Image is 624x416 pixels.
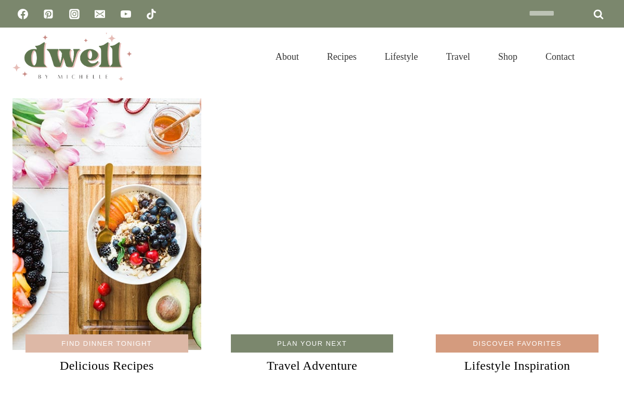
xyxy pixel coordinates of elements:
a: Lifestyle [371,38,432,75]
a: Shop [484,38,531,75]
a: Travel [432,38,484,75]
a: About [262,38,313,75]
img: DWELL by michelle [12,33,132,81]
nav: Primary Navigation [262,38,589,75]
a: Instagram [64,4,85,24]
a: Email [89,4,110,24]
a: Facebook [12,4,33,24]
button: View Search Form [594,48,612,66]
a: Contact [531,38,589,75]
a: Recipes [313,38,371,75]
a: YouTube [115,4,136,24]
a: TikTok [141,4,162,24]
a: Pinterest [38,4,59,24]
